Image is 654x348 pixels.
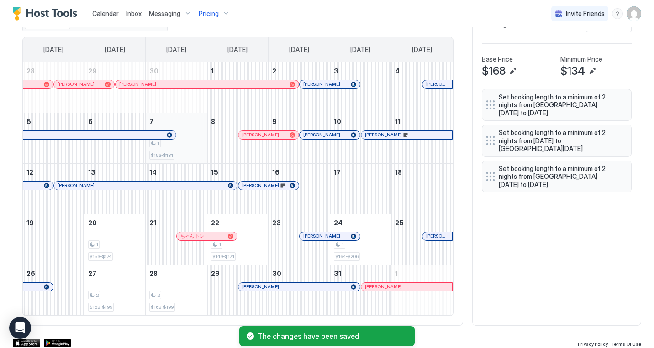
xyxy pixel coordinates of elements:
span: Inbox [126,10,142,17]
span: 29 [211,270,220,277]
a: October 9, 2025 [269,113,329,130]
td: October 18, 2025 [391,163,453,214]
td: October 8, 2025 [207,113,268,163]
td: October 17, 2025 [330,163,391,214]
a: October 25, 2025 [391,214,453,231]
td: October 5, 2025 [23,113,84,163]
button: More options [617,99,628,110]
span: [PERSON_NAME] [365,284,402,290]
span: $164-$206 [335,254,359,260]
a: October 12, 2025 [23,164,84,181]
span: 24 [334,219,343,227]
span: 1 [342,242,344,248]
td: October 1, 2025 [207,62,268,113]
span: 30 [149,67,158,75]
button: More options [617,171,628,182]
td: October 30, 2025 [269,265,330,315]
a: October 28, 2025 [146,265,206,282]
a: October 24, 2025 [330,214,391,231]
a: October 3, 2025 [330,62,391,79]
span: Base Price [482,55,513,63]
a: October 15, 2025 [207,164,268,181]
td: October 26, 2025 [23,265,84,315]
span: $162-$199 [151,304,174,310]
a: Host Tools Logo [13,7,81,21]
a: October 17, 2025 [330,164,391,181]
a: October 5, 2025 [23,113,84,130]
span: 5 [26,118,31,125]
td: October 24, 2025 [330,214,391,265]
div: [PERSON_NAME] [242,132,295,138]
button: Edit [507,66,518,77]
td: October 20, 2025 [84,214,145,265]
a: October 29, 2025 [207,265,268,282]
span: [DATE] [350,46,370,54]
a: October 20, 2025 [84,214,145,231]
span: 28 [149,270,158,277]
td: October 16, 2025 [269,163,330,214]
div: menu [617,99,628,110]
span: [PERSON_NAME] [242,182,279,188]
span: 1 [211,67,214,75]
span: 11 [395,118,401,125]
a: October 27, 2025 [84,265,145,282]
span: [PERSON_NAME] [58,81,95,87]
a: Monday [96,37,134,62]
span: 9 [272,118,277,125]
span: [PERSON_NAME] [426,233,448,239]
td: October 14, 2025 [146,163,207,214]
span: [DATE] [105,46,125,54]
span: Set booking length to a minimum of 2 nights from [GEOGRAPHIC_DATA][DATE] to [DATE] [499,165,607,189]
td: October 31, 2025 [330,265,391,315]
span: [DATE] [412,46,432,54]
span: [DATE] [227,46,248,54]
a: October 6, 2025 [84,113,145,130]
span: 1 [96,242,98,248]
span: Messaging [149,10,180,18]
span: $149-$174 [212,254,234,260]
button: More options [617,135,628,146]
td: September 30, 2025 [146,62,207,113]
span: 19 [26,219,34,227]
td: September 28, 2025 [23,62,84,113]
div: menu [617,135,628,146]
div: [PERSON_NAME] [119,81,295,87]
span: 12 [26,168,33,176]
a: October 14, 2025 [146,164,206,181]
td: October 25, 2025 [391,214,453,265]
span: 3 [334,67,338,75]
span: Pricing [199,10,219,18]
span: 25 [395,219,404,227]
div: Open Intercom Messenger [9,317,31,339]
span: 1 [157,140,159,146]
a: October 7, 2025 [146,113,206,130]
div: menu [612,8,623,19]
span: Calendar [92,10,119,17]
button: Edit [587,66,598,77]
span: 4 [395,67,400,75]
td: October 21, 2025 [146,214,207,265]
a: Calendar [92,9,119,18]
span: [DATE] [289,46,309,54]
span: 14 [149,168,157,176]
div: [PERSON_NAME] [58,81,111,87]
div: [PERSON_NAME] [303,81,356,87]
div: [PERSON_NAME] [365,284,448,290]
span: 1 [219,242,221,248]
span: $153-$174 [90,254,111,260]
span: [PERSON_NAME] [119,81,156,87]
a: October 21, 2025 [146,214,206,231]
a: Thursday [280,37,318,62]
a: October 10, 2025 [330,113,391,130]
span: 6 [88,118,93,125]
span: $153-$181 [151,152,173,158]
span: 7 [149,118,153,125]
span: Invite Friends [566,10,605,18]
span: 2 [96,292,99,298]
span: [PERSON_NAME] [242,132,279,138]
td: October 13, 2025 [84,163,145,214]
span: [DATE] [43,46,63,54]
td: October 22, 2025 [207,214,268,265]
div: [PERSON_NAME] [303,233,356,239]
